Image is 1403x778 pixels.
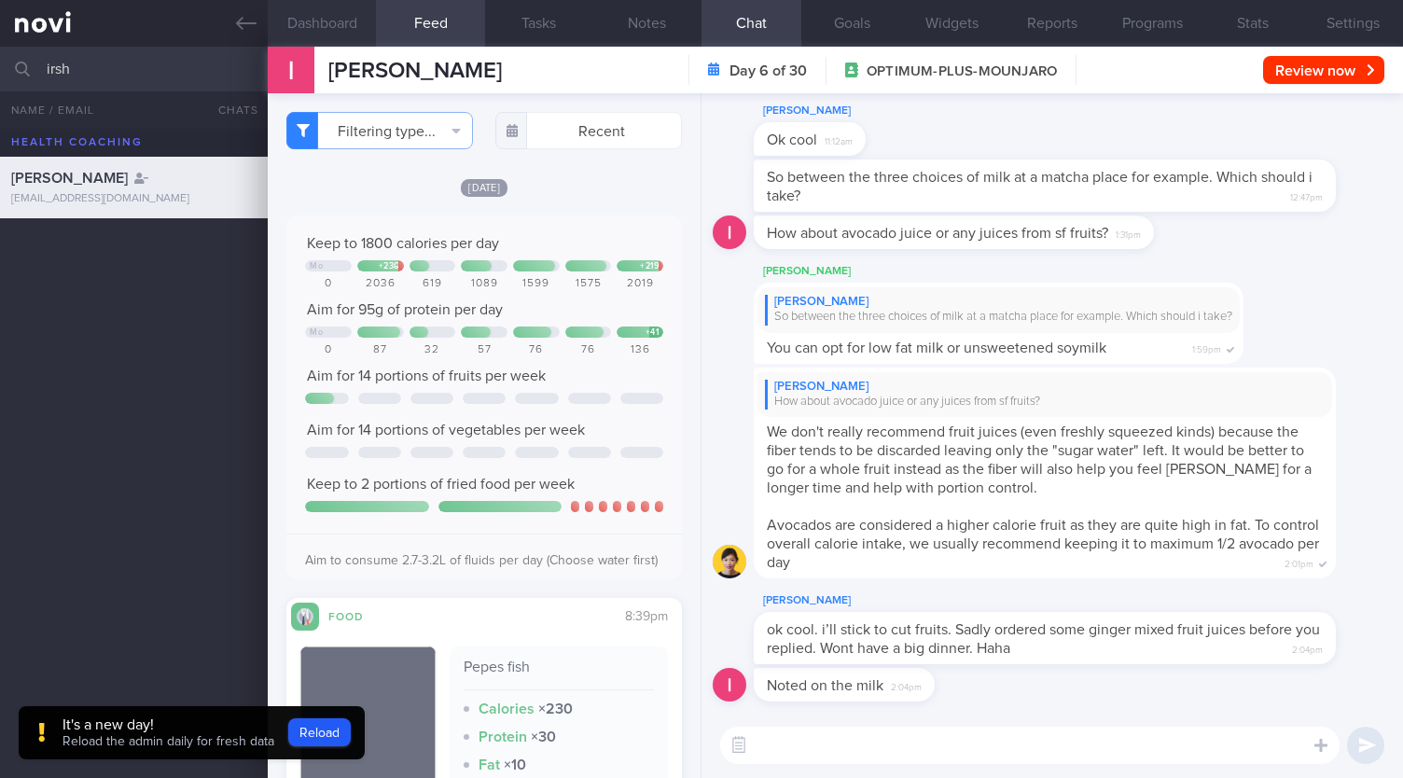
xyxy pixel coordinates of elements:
[513,343,560,357] div: 76
[1192,339,1221,356] span: 1:59pm
[11,192,257,206] div: [EMAIL_ADDRESS][DOMAIN_NAME]
[617,343,663,357] div: 136
[357,277,404,291] div: 2036
[891,676,922,694] span: 2:04pm
[11,171,128,186] span: [PERSON_NAME]
[63,715,274,734] div: It's a new day!
[825,131,853,148] span: 11:12am
[1263,56,1384,84] button: Review now
[640,261,659,271] div: + 219
[479,702,535,716] strong: Calories
[513,277,560,291] div: 1599
[286,112,473,149] button: Filtering type...
[767,518,1319,570] span: Avocados are considered a higher calorie fruit as they are quite high in fat. To control overall ...
[531,729,556,744] strong: × 30
[193,91,268,129] button: Chats
[461,277,507,291] div: 1089
[461,343,507,357] div: 57
[379,261,399,271] div: + 236
[754,100,922,122] div: [PERSON_NAME]
[617,277,663,291] div: 2019
[464,658,654,690] div: Pepes fish
[625,610,668,623] span: 8:39pm
[479,757,500,772] strong: Fat
[765,310,1232,325] div: So between the three choices of milk at a matcha place for example. Which should i take?
[63,735,274,748] span: Reload the admin daily for fresh data
[765,380,1325,395] div: [PERSON_NAME]
[305,277,352,291] div: 0
[307,302,503,317] span: Aim for 95g of protein per day
[565,277,612,291] div: 1575
[867,63,1057,81] span: OPTIMUM-PLUS-MOUNJARO
[305,343,352,357] div: 0
[319,607,394,623] div: Food
[410,277,456,291] div: 619
[765,395,1325,410] div: How about avocado juice or any juices from sf fruits?
[307,423,585,438] span: Aim for 14 portions of vegetables per week
[307,236,499,251] span: Keep to 1800 calories per day
[765,295,1232,310] div: [PERSON_NAME]
[767,170,1313,203] span: So between the three choices of milk at a matcha place for example. Which should i take?
[1290,187,1323,204] span: 12:47pm
[767,132,817,147] span: Ok cool
[767,424,1312,495] span: We don't really recommend fruit juices (even freshly squeezed kinds) because the fiber tends to b...
[461,179,507,197] span: [DATE]
[305,554,658,567] span: Aim to consume 2.7-3.2L of fluids per day (Choose water first)
[754,260,1299,283] div: [PERSON_NAME]
[767,678,883,693] span: Noted on the milk
[310,261,323,271] div: Mo
[307,368,546,383] span: Aim for 14 portions of fruits per week
[1116,224,1141,242] span: 1:31pm
[307,477,575,492] span: Keep to 2 portions of fried food per week
[565,343,612,357] div: 76
[767,340,1106,355] span: You can opt for low fat milk or unsweetened soymilk
[479,729,527,744] strong: Protein
[729,62,807,80] strong: Day 6 of 30
[310,327,323,338] div: Mo
[288,718,351,746] button: Reload
[538,702,573,716] strong: × 230
[754,590,1392,612] div: [PERSON_NAME]
[410,343,456,357] div: 32
[767,622,1320,656] span: ok cool. i’ll stick to cut fruits. Sadly ordered some ginger mixed fruit juices before you replie...
[328,60,502,82] span: [PERSON_NAME]
[646,327,660,338] div: + 41
[504,757,526,772] strong: × 10
[1292,639,1323,657] span: 2:04pm
[357,343,404,357] div: 87
[767,226,1108,241] span: How about avocado juice or any juices from sf fruits?
[1285,553,1313,571] span: 2:01pm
